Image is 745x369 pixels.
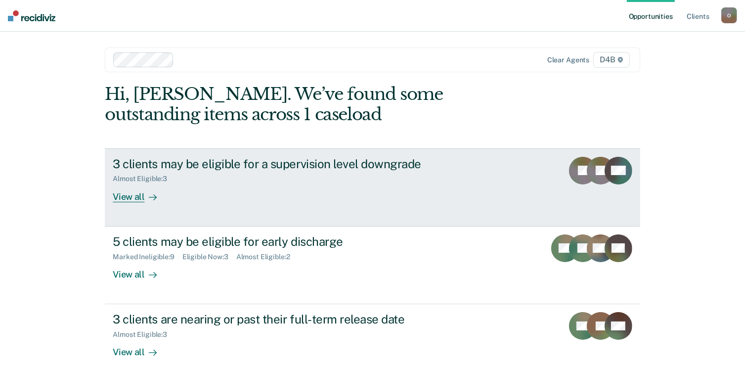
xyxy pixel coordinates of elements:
[182,253,236,261] div: Eligible Now : 3
[113,175,175,183] div: Almost Eligible : 3
[593,52,629,68] span: D4B
[113,261,168,280] div: View all
[236,253,298,261] div: Almost Eligible : 2
[113,339,168,358] div: View all
[113,330,175,339] div: Almost Eligible : 3
[113,157,460,171] div: 3 clients may be eligible for a supervision level downgrade
[105,227,640,304] a: 5 clients may be eligible for early dischargeMarked Ineligible:9Eligible Now:3Almost Eligible:2Vi...
[113,253,182,261] div: Marked Ineligible : 9
[8,10,55,21] img: Recidiviz
[105,84,533,125] div: Hi, [PERSON_NAME]. We’ve found some outstanding items across 1 caseload
[113,312,460,326] div: 3 clients are nearing or past their full-term release date
[105,148,640,227] a: 3 clients may be eligible for a supervision level downgradeAlmost Eligible:3View all
[721,7,737,23] button: O
[113,183,168,202] div: View all
[113,234,460,249] div: 5 clients may be eligible for early discharge
[547,56,589,64] div: Clear agents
